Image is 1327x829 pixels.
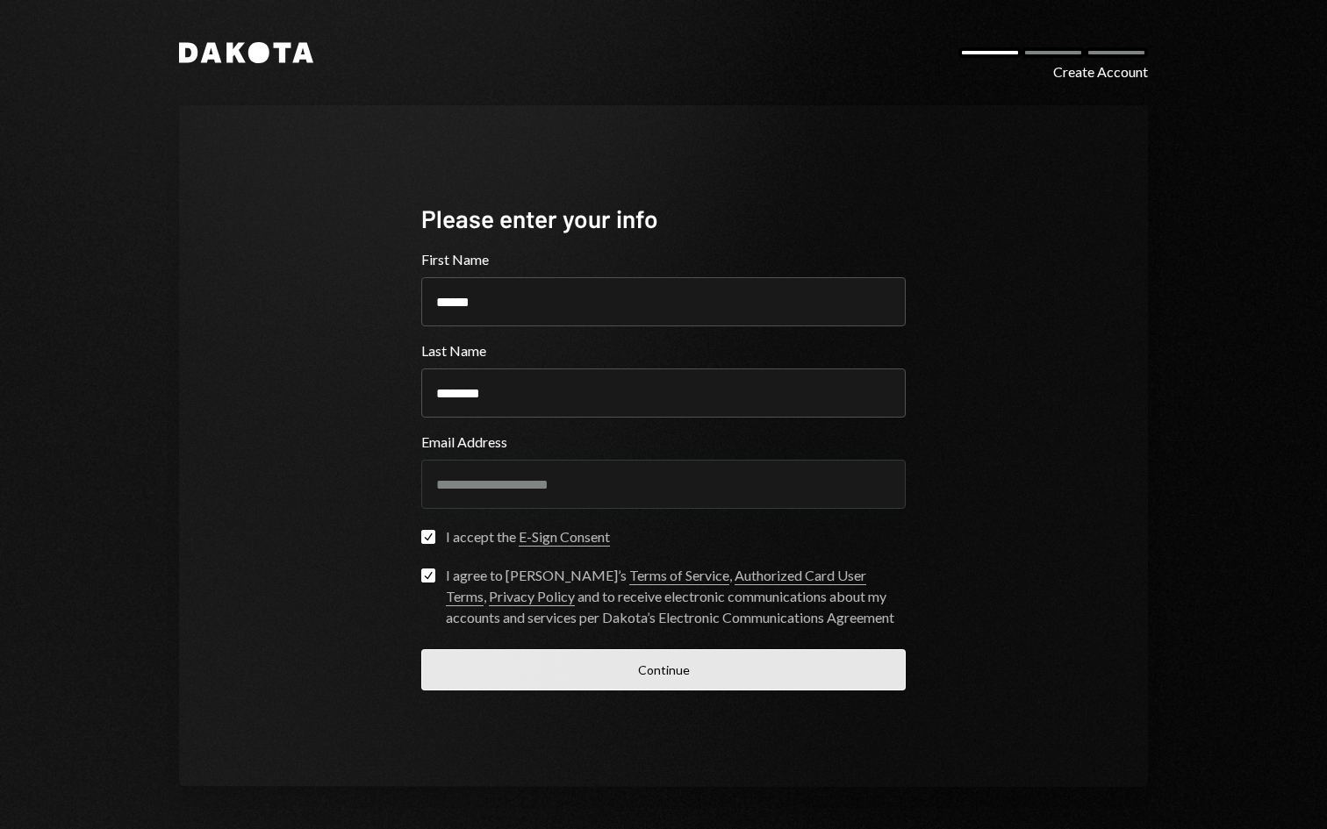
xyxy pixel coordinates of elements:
button: I agree to [PERSON_NAME]’s Terms of Service, Authorized Card User Terms, Privacy Policy and to re... [421,568,435,582]
a: Authorized Card User Terms [446,567,866,606]
a: Privacy Policy [489,588,575,606]
div: Create Account [1053,61,1148,82]
a: Terms of Service [629,567,729,585]
div: I accept the [446,526,610,547]
a: E-Sign Consent [519,528,610,547]
div: Please enter your info [421,202,906,236]
button: Continue [421,649,906,690]
label: Email Address [421,432,906,453]
button: I accept the E-Sign Consent [421,530,435,544]
label: First Name [421,249,906,270]
label: Last Name [421,340,906,361]
div: I agree to [PERSON_NAME]’s , , and to receive electronic communications about my accounts and ser... [446,565,906,628]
